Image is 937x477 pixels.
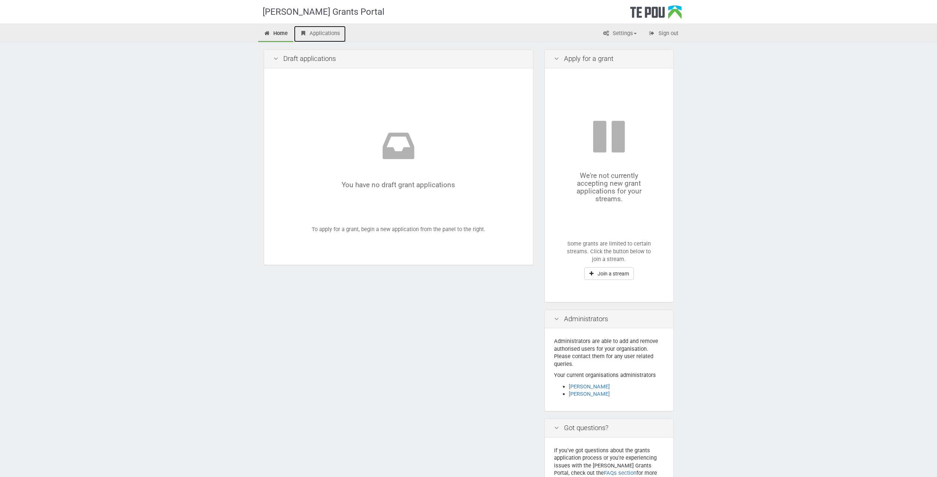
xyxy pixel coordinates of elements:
div: Got questions? [545,419,673,437]
a: [PERSON_NAME] [569,391,610,397]
p: Administrators are able to add and remove authorised users for your organisation. Please contact ... [554,337,664,368]
div: Administrators [545,310,673,329]
div: We're not currently accepting new grant applications for your streams. [567,118,651,203]
a: Settings [597,26,642,42]
a: FAQs section [604,470,636,476]
div: Draft applications [264,50,533,68]
a: Applications [294,26,346,42]
a: Home [258,26,294,42]
a: [PERSON_NAME] [569,383,610,390]
div: To apply for a grant, begin a new application from the panel to the right. [273,78,524,256]
p: Some grants are limited to certain streams. Click the button below to join a stream. [567,240,651,264]
div: Apply for a grant [545,50,673,68]
button: Join a stream [584,267,634,280]
a: Sign out [643,26,684,42]
div: You have no draft grant applications [295,127,502,189]
p: Your current organisations administrators [554,371,664,379]
div: Te Pou Logo [630,5,682,24]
